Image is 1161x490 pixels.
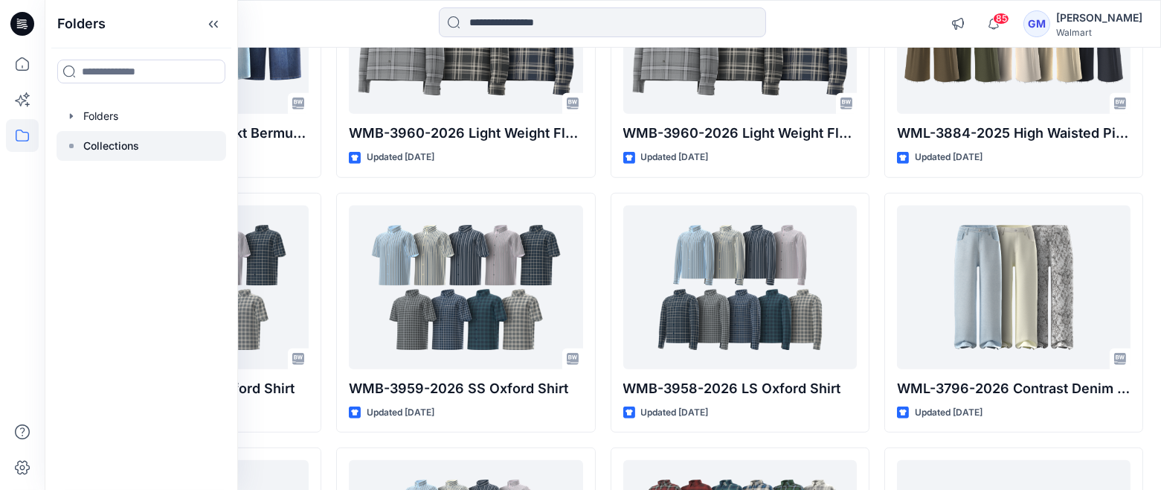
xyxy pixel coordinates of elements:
[1056,27,1142,38] div: Walmart
[83,137,139,155] p: Collections
[623,378,857,399] p: WMB-3958-2026 LS Oxford Shirt
[349,206,582,369] a: WMB-3959-2026 SS Oxford Shirt
[993,13,1009,25] span: 85
[915,405,982,421] p: Updated [DATE]
[623,123,857,144] p: WMB-3960-2026 Light Weight Flannel LS Shirt
[1023,10,1050,37] div: GM
[1056,9,1142,27] div: [PERSON_NAME]
[915,150,982,165] p: Updated [DATE]
[897,123,1131,144] p: WML-3884-2025 High Waisted Pintuck Culottes
[641,150,709,165] p: Updated [DATE]
[641,405,709,421] p: Updated [DATE]
[897,206,1131,369] a: WML-3796-2026 Contrast Denim Pant
[367,150,434,165] p: Updated [DATE]
[349,123,582,144] p: WMB-3960-2026 Light Weight Flannel LS Shirt
[897,378,1131,399] p: WML-3796-2026 Contrast Denim Pant
[623,206,857,369] a: WMB-3958-2026 LS Oxford Shirt
[349,378,582,399] p: WMB-3959-2026 SS Oxford Shirt
[367,405,434,421] p: Updated [DATE]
